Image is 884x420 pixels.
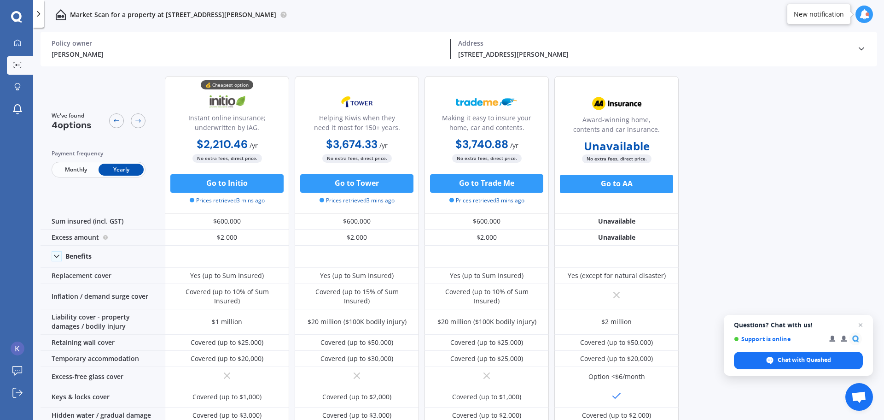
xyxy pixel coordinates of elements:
[170,174,284,193] button: Go to Initio
[52,112,92,120] span: We've found
[588,372,645,381] div: Option <$6/month
[190,271,264,280] div: Yes (up to Sum Insured)
[458,49,849,59] div: [STREET_ADDRESS][PERSON_NAME]
[734,352,863,369] span: Chat with Quashed
[322,154,392,163] span: No extra fees, direct price.
[425,213,549,230] div: $600,000
[55,9,66,20] img: home-and-contents.b802091223b8502ef2dd.svg
[734,336,823,343] span: Support is online
[452,392,521,402] div: Covered (up to $1,000)
[320,196,395,205] span: Prices retrieved 3 mins ago
[52,119,92,131] span: 4 options
[425,230,549,246] div: $2,000
[326,90,387,113] img: Tower.webp
[41,351,165,367] div: Temporary accommodation
[212,317,242,326] div: $1 million
[458,39,849,47] div: Address
[794,10,844,19] div: New notification
[510,141,518,150] span: / yr
[295,230,419,246] div: $2,000
[300,174,413,193] button: Go to Tower
[734,321,863,329] span: Questions? Chat with us!
[172,287,282,306] div: Covered (up to 10% of Sum Insured)
[586,92,647,115] img: AA.webp
[449,196,524,205] span: Prices retrieved 3 mins ago
[52,39,443,47] div: Policy owner
[308,317,407,326] div: $20 million ($100K bodily injury)
[99,164,144,176] span: Yearly
[580,338,653,347] div: Covered (up to $50,000)
[326,137,378,151] b: $3,674.33
[450,338,523,347] div: Covered (up to $25,000)
[455,137,508,151] b: $3,740.88
[41,335,165,351] div: Retaining wall cover
[192,411,262,420] div: Covered (up to $3,000)
[568,271,666,280] div: Yes (except for natural disaster)
[562,115,671,138] div: Award-winning home, contents and car insurance.
[450,271,523,280] div: Yes (up to Sum Insured)
[430,174,543,193] button: Go to Trade Me
[601,317,632,326] div: $2 million
[302,113,411,136] div: Helping Kiwis when they need it most for 150+ years.
[41,230,165,246] div: Excess amount
[173,113,281,136] div: Instant online insurance; underwritten by IAG.
[580,354,653,363] div: Covered (up to $20,000)
[190,196,265,205] span: Prices retrieved 3 mins ago
[191,354,263,363] div: Covered (up to $20,000)
[379,141,388,150] span: / yr
[192,154,262,163] span: No extra fees, direct price.
[41,309,165,335] div: Liability cover - property damages / bodily injury
[845,383,873,411] a: Open chat
[582,154,651,163] span: No extra fees, direct price.
[11,342,24,355] img: ACg8ocI33G2qCbYgbRTEi1DpgHk2mQr-Md7FzcrrRnAfpC0C0G0=s96-c
[197,137,248,151] b: $2,210.46
[431,287,542,306] div: Covered (up to 10% of Sum Insured)
[778,356,831,364] span: Chat with Quashed
[41,284,165,309] div: Inflation / demand surge cover
[65,252,92,260] div: Benefits
[322,411,391,420] div: Covered (up to $3,000)
[320,271,394,280] div: Yes (up to Sum Insured)
[197,90,257,113] img: Initio.webp
[554,213,679,230] div: Unavailable
[582,411,651,420] div: Covered (up to $2,000)
[53,164,99,176] span: Monthly
[320,338,393,347] div: Covered (up to $50,000)
[41,367,165,387] div: Excess-free glass cover
[191,338,263,347] div: Covered (up to $25,000)
[295,213,419,230] div: $600,000
[41,268,165,284] div: Replacement cover
[41,213,165,230] div: Sum insured (incl. GST)
[165,213,289,230] div: $600,000
[250,141,258,150] span: / yr
[70,10,276,19] p: Market Scan for a property at [STREET_ADDRESS][PERSON_NAME]
[192,392,262,402] div: Covered (up to $1,000)
[41,387,165,408] div: Keys & locks cover
[201,80,253,89] div: 💰 Cheapest option
[437,317,536,326] div: $20 million ($100K bodily injury)
[52,149,145,158] div: Payment frequency
[560,175,673,193] button: Go to AA
[322,392,391,402] div: Covered (up to $2,000)
[584,142,650,151] b: Unavailable
[452,411,521,420] div: Covered (up to $2,000)
[52,49,443,59] div: [PERSON_NAME]
[456,90,517,113] img: Trademe.webp
[165,230,289,246] div: $2,000
[554,230,679,246] div: Unavailable
[320,354,393,363] div: Covered (up to $30,000)
[452,154,522,163] span: No extra fees, direct price.
[450,354,523,363] div: Covered (up to $25,000)
[302,287,412,306] div: Covered (up to 15% of Sum Insured)
[432,113,541,136] div: Making it easy to insure your home, car and contents.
